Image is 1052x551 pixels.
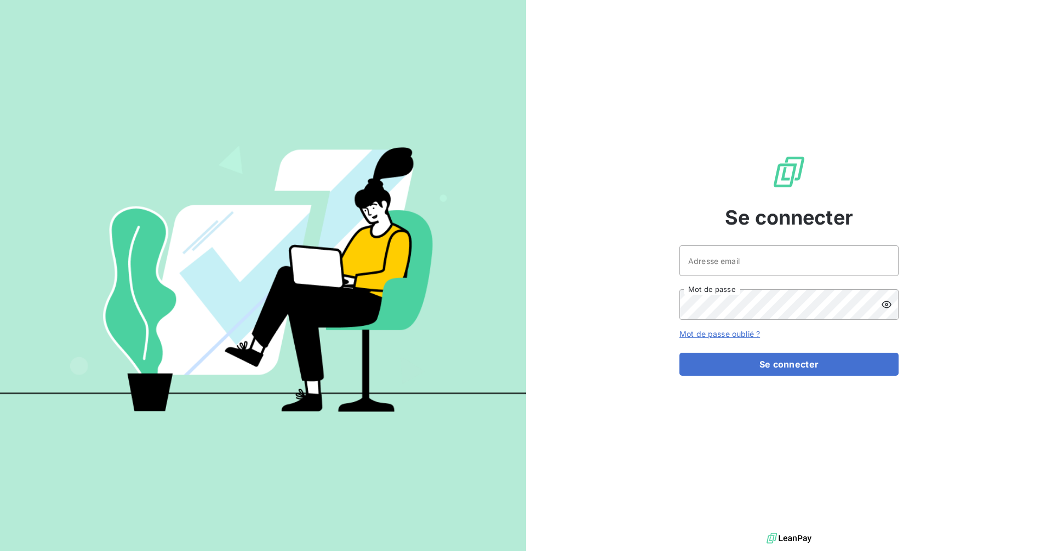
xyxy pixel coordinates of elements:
span: Se connecter [725,203,853,232]
img: logo [767,530,811,547]
button: Se connecter [679,353,899,376]
input: placeholder [679,245,899,276]
a: Mot de passe oublié ? [679,329,760,338]
img: Logo LeanPay [771,154,807,190]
